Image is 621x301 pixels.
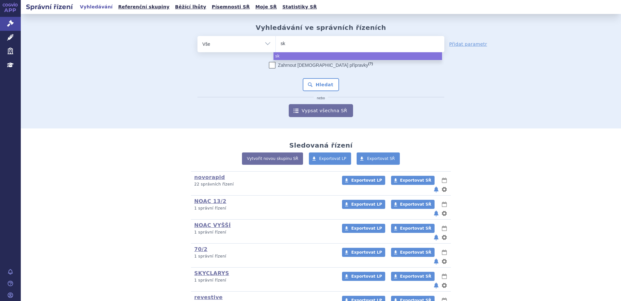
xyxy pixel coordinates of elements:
a: Exportovat SŘ [391,176,435,185]
span: Exportovat LP [319,156,347,161]
a: Moje SŘ [253,3,279,11]
button: notifikace [433,210,439,217]
a: Exportovat LP [342,224,385,233]
p: 1 správní řízení [194,278,334,283]
a: NOAC 13/2 [194,198,226,204]
span: Exportovat LP [351,178,382,183]
a: Statistiky SŘ [280,3,319,11]
p: 22 správních řízení [194,182,334,187]
label: Zahrnout [DEMOGRAPHIC_DATA] přípravky [269,62,373,68]
a: revestive [194,294,223,300]
button: nastavení [441,186,448,193]
button: lhůty [441,248,448,256]
button: lhůty [441,272,448,280]
i: nebo [314,96,328,100]
a: Běžící lhůty [173,3,208,11]
span: Exportovat SŘ [367,156,395,161]
button: nastavení [441,258,448,265]
abbr: (?) [368,62,373,66]
button: lhůty [441,176,448,184]
span: Exportovat SŘ [400,250,431,255]
span: Exportovat LP [351,202,382,207]
a: Referenční skupiny [116,3,171,11]
span: Exportovat SŘ [400,274,431,279]
a: Exportovat LP [342,200,385,209]
a: Exportovat LP [342,176,385,185]
a: Exportovat LP [309,152,351,165]
a: 70/2 [194,246,208,252]
button: lhůty [441,200,448,208]
a: novorapid [194,174,225,180]
button: nastavení [441,282,448,289]
h2: Sledovaná řízení [289,141,352,149]
button: notifikace [433,234,439,241]
button: nastavení [441,234,448,241]
button: notifikace [433,282,439,289]
button: Hledat [303,78,339,91]
h2: Správní řízení [21,2,78,11]
a: Vytvořit novou skupinu SŘ [242,152,303,165]
p: 1 správní řízení [194,254,334,259]
span: Exportovat LP [351,250,382,255]
a: Exportovat LP [342,272,385,281]
button: lhůty [441,224,448,232]
span: Exportovat SŘ [400,202,431,207]
span: Exportovat SŘ [400,226,431,231]
span: Exportovat LP [351,274,382,279]
h2: Vyhledávání ve správních řízeních [256,24,386,31]
span: Exportovat LP [351,226,382,231]
p: 1 správní řízení [194,206,334,211]
a: Exportovat LP [342,248,385,257]
button: notifikace [433,258,439,265]
button: notifikace [433,186,439,193]
a: Písemnosti SŘ [210,3,252,11]
li: sk [273,52,442,60]
a: Exportovat SŘ [391,200,435,209]
a: Exportovat SŘ [391,272,435,281]
a: SKYCLARYS [194,270,229,276]
a: Exportovat SŘ [391,248,435,257]
a: Přidat parametr [449,41,487,47]
a: Exportovat SŘ [391,224,435,233]
span: Exportovat SŘ [400,178,431,183]
a: Vyhledávání [78,3,115,11]
button: nastavení [441,210,448,217]
p: 1 správní řízení [194,230,334,235]
a: NOAC VYŠŠÍ [194,222,231,228]
a: Exportovat SŘ [357,152,400,165]
a: Vypsat všechna SŘ [289,104,353,117]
